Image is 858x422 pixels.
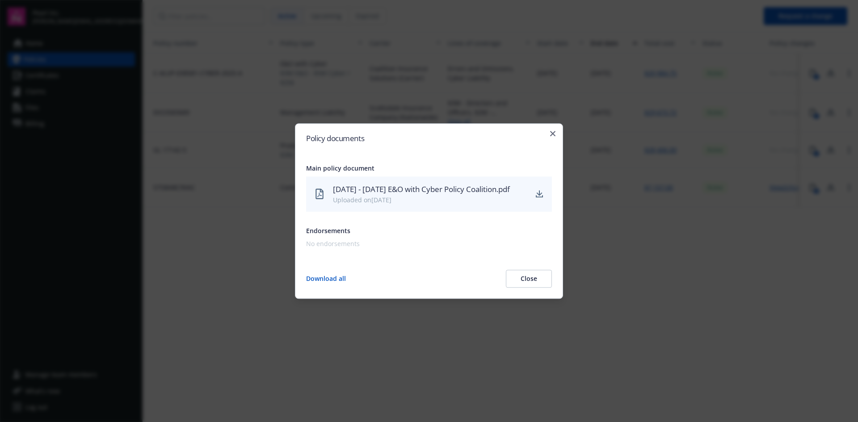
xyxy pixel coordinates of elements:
[306,226,552,235] div: Endorsements
[534,189,545,200] a: download
[306,134,552,142] h2: Policy documents
[333,184,527,195] div: [DATE] - [DATE] E&O with Cyber Policy Coalition.pdf
[306,239,548,248] div: No endorsements
[333,195,527,205] div: Uploaded on [DATE]
[306,163,552,173] div: Main policy document
[306,270,346,288] button: Download all
[506,270,552,288] button: Close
